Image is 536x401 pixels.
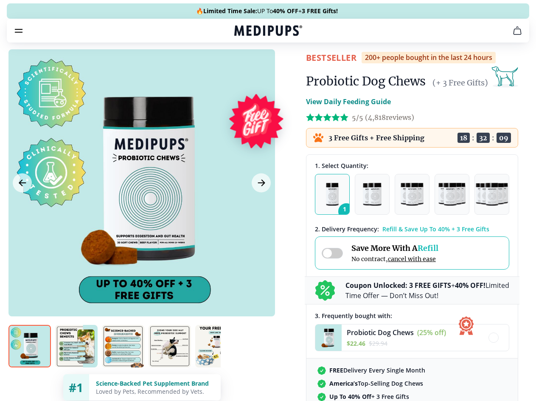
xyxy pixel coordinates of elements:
span: Refill [418,243,438,253]
span: $ 22.46 [347,339,365,347]
span: #1 [69,379,83,395]
span: 2 . Delivery Frequency: [315,225,379,233]
p: 3 Free Gifts + Free Shipping [328,134,424,142]
span: 18 [457,133,470,143]
span: $ 29.94 [369,339,387,347]
button: 1 [315,174,350,215]
span: No contract, [351,255,438,263]
img: Pack of 4 - Natural Dog Supplements [438,183,465,206]
button: Next Image [252,173,271,193]
img: Probiotic Dog Chews | Natural Dog Supplements [195,325,238,367]
span: Refill & Save Up To 40% + 3 Free Gifts [382,225,489,233]
button: burger-menu [14,26,24,36]
p: View Daily Feeding Guide [306,97,391,107]
span: BestSeller [306,52,356,63]
button: cart [507,20,528,41]
img: Probiotic Dog Chews | Natural Dog Supplements [102,325,144,367]
span: Delivery Every Single Month [329,366,425,374]
span: (+ 3 Free Gifts) [432,78,488,88]
img: Pack of 5 - Natural Dog Supplements [476,183,508,206]
img: Pack of 3 - Natural Dog Supplements [401,183,424,206]
span: cancel with ease [388,255,436,263]
h1: Probiotic Dog Chews [306,74,426,89]
div: 1. Select Quantity: [315,162,509,170]
span: 🔥 UP To + [196,7,338,15]
img: Pack of 2 - Natural Dog Supplements [363,183,382,206]
div: Loved by Pets, Recommended by Vets. [96,387,214,395]
img: Pack of 1 - Natural Dog Supplements [326,183,339,206]
span: 3 . Frequently bought with: [315,312,392,320]
span: 32 [477,133,490,143]
img: Probiotic Dog Chews | Natural Dog Supplements [149,325,191,367]
span: 09 [497,133,511,143]
b: Coupon Unlocked: 3 FREE GIFTS [345,281,451,290]
span: (25% off) [417,328,446,337]
p: + Limited Time Offer — Don’t Miss Out! [345,280,509,301]
div: Science-Backed Pet Supplement Brand [96,379,214,387]
img: Probiotic Dog Chews | Natural Dog Supplements [8,325,51,367]
button: Previous Image [13,173,32,193]
strong: Up To 40% Off [329,392,371,401]
img: Probiotic Dog Chews | Natural Dog Supplements [55,325,98,367]
span: + 3 Free Gifts [329,392,409,401]
span: Probiotic Dog Chews [347,328,414,337]
b: 40% OFF! [455,281,485,290]
div: 200+ people bought in the last 24 hours [362,52,496,63]
span: 1 [338,203,354,219]
strong: FREE [329,366,343,374]
span: : [492,134,494,142]
span: Top-Selling Dog Chews [329,379,423,387]
a: Medipups [234,24,302,39]
span: Save More With A [351,243,438,253]
span: 5/5 ( 4,818 reviews) [352,113,414,122]
img: Probiotic Dog Chews - Medipups [315,324,342,351]
strong: America’s [329,379,358,387]
span: : [472,134,474,142]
